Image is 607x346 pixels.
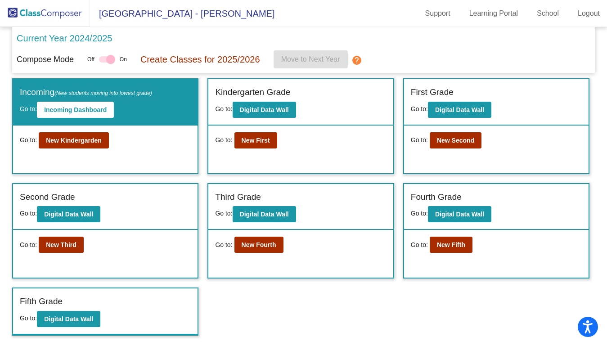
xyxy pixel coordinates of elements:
[242,241,276,248] b: New Fourth
[240,211,289,218] b: Digital Data Wall
[39,132,109,148] button: New Kindergarden
[428,206,491,222] button: Digital Data Wall
[437,241,465,248] b: New Fifth
[411,105,428,112] span: Go to:
[437,137,474,144] b: New Second
[140,53,260,66] p: Create Classes for 2025/2026
[430,237,472,253] button: New Fifth
[418,6,458,21] a: Support
[46,137,102,144] b: New Kindergarden
[90,6,274,21] span: [GEOGRAPHIC_DATA] - [PERSON_NAME]
[37,311,100,327] button: Digital Data Wall
[462,6,526,21] a: Learning Portal
[44,315,93,323] b: Digital Data Wall
[242,137,270,144] b: New First
[20,210,37,217] span: Go to:
[571,6,607,21] a: Logout
[428,102,491,118] button: Digital Data Wall
[20,315,37,322] span: Go to:
[411,210,428,217] span: Go to:
[281,55,340,63] span: Move to Next Year
[17,31,112,45] p: Current Year 2024/2025
[351,55,362,66] mat-icon: help
[530,6,566,21] a: School
[120,55,127,63] span: On
[411,240,428,250] span: Go to:
[430,132,481,148] button: New Second
[215,240,232,250] span: Go to:
[215,86,290,99] label: Kindergarten Grade
[435,211,484,218] b: Digital Data Wall
[17,54,74,66] p: Compose Mode
[87,55,94,63] span: Off
[435,106,484,113] b: Digital Data Wall
[44,211,93,218] b: Digital Data Wall
[46,241,76,248] b: New Third
[20,86,152,99] label: Incoming
[411,191,462,204] label: Fourth Grade
[20,295,63,308] label: Fifth Grade
[274,50,348,68] button: Move to Next Year
[215,210,232,217] span: Go to:
[411,86,454,99] label: First Grade
[215,191,261,204] label: Third Grade
[215,135,232,145] span: Go to:
[20,135,37,145] span: Go to:
[54,90,152,96] span: (New students moving into lowest grade)
[37,102,114,118] button: Incoming Dashboard
[234,237,283,253] button: New Fourth
[240,106,289,113] b: Digital Data Wall
[20,240,37,250] span: Go to:
[20,105,37,112] span: Go to:
[39,237,84,253] button: New Third
[44,106,107,113] b: Incoming Dashboard
[234,132,277,148] button: New First
[215,105,232,112] span: Go to:
[37,206,100,222] button: Digital Data Wall
[233,102,296,118] button: Digital Data Wall
[20,191,75,204] label: Second Grade
[411,135,428,145] span: Go to:
[233,206,296,222] button: Digital Data Wall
